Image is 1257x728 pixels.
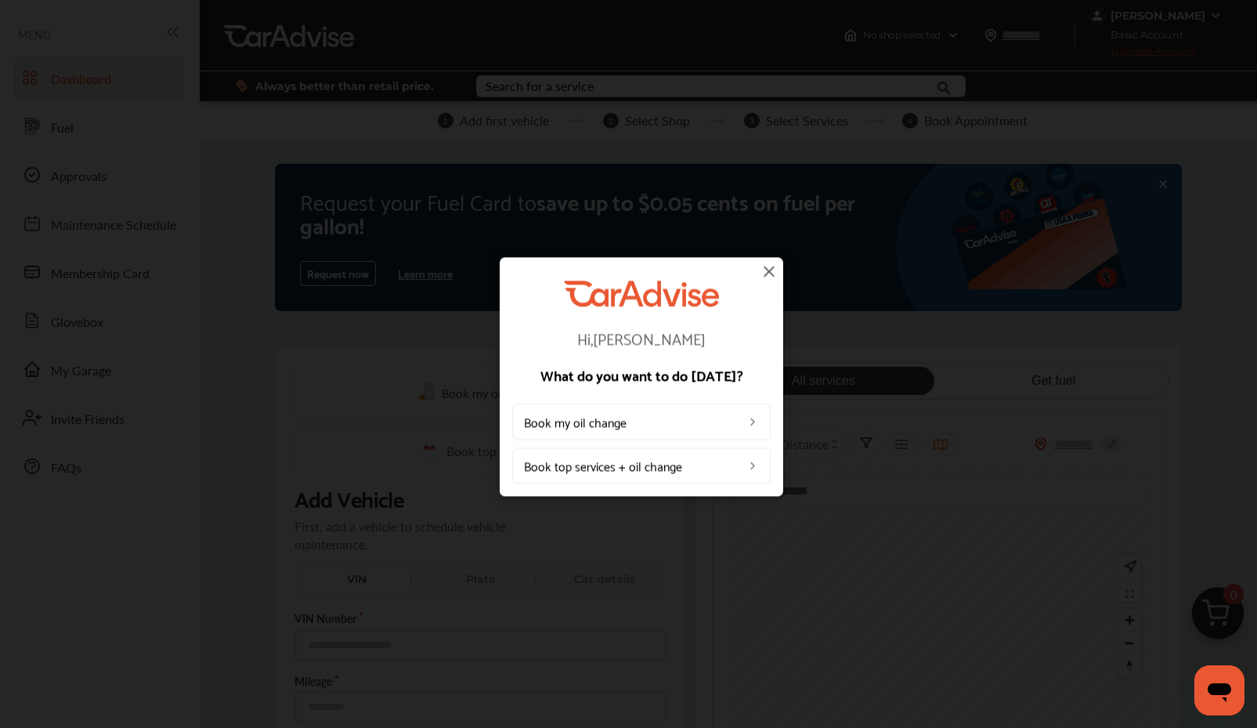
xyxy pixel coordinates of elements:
[760,262,778,281] img: close-icon.a004319c.svg
[512,330,771,346] p: Hi, [PERSON_NAME]
[512,368,771,382] p: What do you want to do [DATE]?
[1194,665,1244,715] iframe: Button to launch messaging window
[512,404,771,440] a: Book my oil change
[746,459,759,472] img: left_arrow_icon.0f472efe.svg
[512,447,771,484] a: Book top services + oil change
[564,281,719,306] img: CarAdvise Logo
[746,415,759,428] img: left_arrow_icon.0f472efe.svg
